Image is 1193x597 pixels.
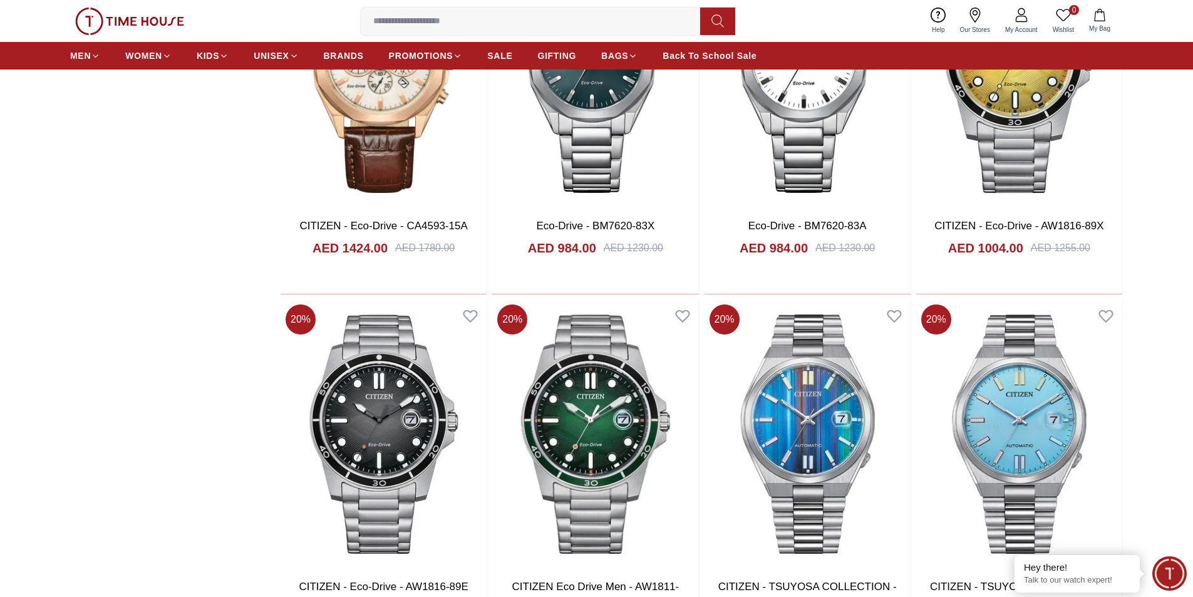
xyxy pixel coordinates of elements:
span: KIDS [197,49,219,62]
span: Help [927,25,950,34]
a: WOMEN [125,44,172,67]
span: WOMEN [125,49,162,62]
span: 20 % [497,304,527,335]
a: KIDS [197,44,229,67]
h4: AED 984.00 [740,239,808,257]
a: Help [924,5,953,37]
a: Our Stores [953,5,998,37]
span: BRANDS [324,49,364,62]
span: PROMOTIONS [389,49,453,62]
a: PROMOTIONS [389,44,463,67]
a: SALE [487,44,512,67]
a: BAGS [601,44,638,67]
img: CITIZEN - Eco-Drive - AW1816-89E [281,299,487,569]
a: GIFTING [537,44,576,67]
div: AED 1230.00 [604,241,663,256]
span: BAGS [601,49,628,62]
img: CITIZEN - TSUYOSA COLLECTION - NJ0151-53L [916,299,1122,569]
a: UNISEX [254,44,298,67]
a: Eco-Drive - BM7620-83X [536,220,654,232]
span: GIFTING [537,49,576,62]
span: Wishlist [1048,25,1079,34]
a: CITIZEN - Eco-Drive - CA4593-15A [299,220,467,232]
a: MEN [70,44,100,67]
a: 0Wishlist [1045,5,1082,37]
a: BRANDS [324,44,364,67]
h4: AED 1424.00 [312,239,388,257]
div: AED 1255.00 [1031,241,1090,256]
span: UNISEX [254,49,289,62]
span: My Bag [1084,24,1115,33]
img: CITIZEN Eco Drive Men - AW1811-82X [492,299,698,569]
div: AED 1230.00 [815,241,875,256]
span: 20 % [921,304,951,335]
a: Back To School Sale [663,44,757,67]
a: Eco-Drive - BM7620-83A [748,220,867,232]
img: ... [75,8,184,35]
span: 0 [1069,5,1079,15]
button: My Bag [1082,6,1118,36]
h4: AED 1004.00 [948,239,1023,257]
span: Our Stores [955,25,995,34]
span: MEN [70,49,91,62]
span: My Account [1000,25,1043,34]
div: Chat Widget [1152,556,1187,591]
a: CITIZEN - Eco-Drive - AW1816-89E [299,581,468,593]
span: 20 % [710,304,740,335]
div: Hey there! [1024,561,1130,574]
p: Talk to our watch expert! [1024,575,1130,586]
span: Back To School Sale [663,49,757,62]
span: 20 % [286,304,316,335]
h4: AED 984.00 [528,239,596,257]
img: CITIZEN - TSUYOSA COLLECTION - NJ0151-53W [705,299,911,569]
span: SALE [487,49,512,62]
a: CITIZEN - Eco-Drive - AW1816-89X [934,220,1104,232]
div: AED 1780.00 [395,241,455,256]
